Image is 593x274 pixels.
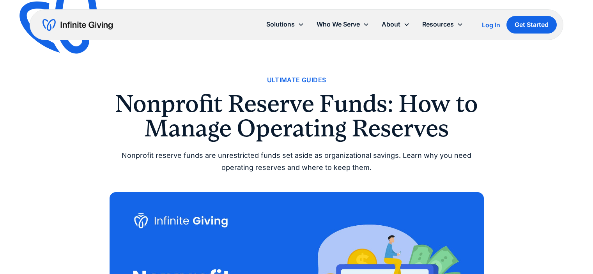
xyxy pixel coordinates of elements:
h1: Nonprofit Reserve Funds: How to Manage Operating Reserves [110,92,484,140]
div: About [375,16,416,33]
div: Who We Serve [317,19,360,30]
div: About [382,19,400,30]
div: Who We Serve [310,16,375,33]
div: Solutions [266,19,295,30]
a: Log In [482,20,500,30]
div: Log In [482,22,500,28]
a: Get Started [506,16,557,34]
a: home [42,19,113,31]
div: Resources [422,19,454,30]
div: Solutions [260,16,310,33]
a: Ultimate Guides [267,75,326,85]
div: Resources [416,16,469,33]
div: Nonprofit reserve funds are unrestricted funds set aside as organizational savings. Learn why you... [110,150,484,173]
